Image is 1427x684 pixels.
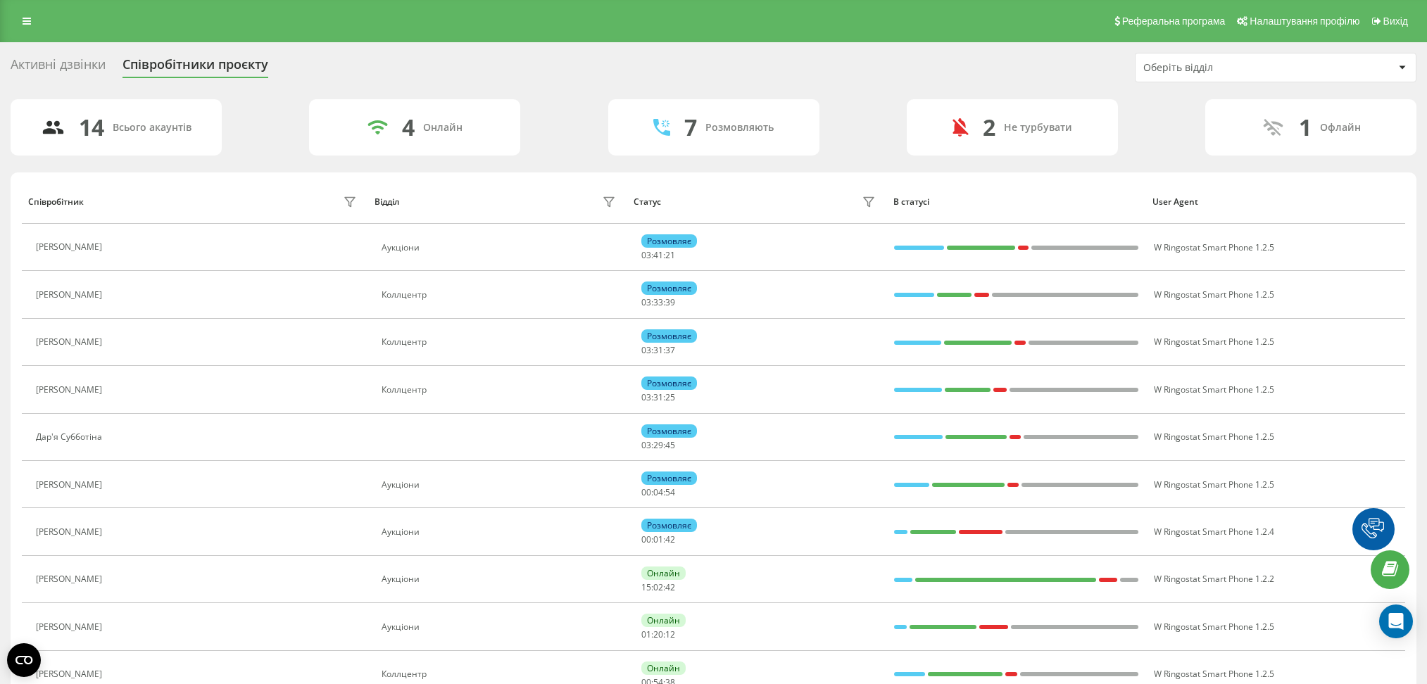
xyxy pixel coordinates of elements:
span: W Ringostat Smart Phone 1.2.5 [1154,289,1274,300]
div: Всього акаунтів [113,122,191,134]
div: : : [641,346,675,355]
span: 01 [653,533,663,545]
div: : : [641,298,675,308]
div: Розмовляють [705,122,774,134]
div: Розмовляє [641,281,697,295]
div: [PERSON_NAME] [36,622,106,632]
span: 25 [665,391,675,403]
div: Дар'я Субботіна [36,432,106,442]
div: Офлайн [1320,122,1361,134]
span: 31 [653,344,663,356]
div: Оберіть відділ [1143,62,1312,74]
span: 04 [653,486,663,498]
div: Розмовляє [641,234,697,248]
div: Відділ [375,197,399,207]
div: Розмовляє [641,471,697,485]
div: Аукціони [382,622,619,632]
div: [PERSON_NAME] [36,527,106,537]
div: : : [641,583,675,593]
span: 39 [665,296,675,308]
span: Вихід [1383,15,1408,27]
span: W Ringostat Smart Phone 1.2.5 [1154,621,1274,633]
span: 54 [665,486,675,498]
div: 1 [1299,114,1312,141]
span: 29 [653,439,663,451]
div: : : [641,393,675,403]
div: Розмовляє [641,519,697,532]
span: W Ringostat Smart Phone 1.2.5 [1154,336,1274,348]
div: [PERSON_NAME] [36,574,106,584]
span: 03 [641,296,651,308]
div: [PERSON_NAME] [36,337,106,347]
span: 02 [653,581,663,593]
div: Коллцентр [382,290,619,300]
div: : : [641,441,675,450]
button: Open CMP widget [7,643,41,677]
div: Онлайн [641,566,686,580]
span: 33 [653,296,663,308]
div: [PERSON_NAME] [36,480,106,490]
div: 14 [79,114,104,141]
div: 4 [402,114,415,141]
span: W Ringostat Smart Phone 1.2.2 [1154,573,1274,585]
div: Співробітник [28,197,84,207]
div: : : [641,488,675,498]
span: W Ringostat Smart Phone 1.2.5 [1154,479,1274,490]
div: Онлайн [641,614,686,627]
div: : : [641,630,675,640]
span: W Ringostat Smart Phone 1.2.5 [1154,668,1274,680]
span: 03 [641,249,651,261]
div: Коллцентр [382,385,619,395]
div: Онлайн [641,661,686,675]
div: Розмовляє [641,329,697,343]
span: 03 [641,344,651,356]
div: Статус [634,197,661,207]
div: Аукціони [382,480,619,490]
div: 7 [684,114,697,141]
span: 00 [641,533,651,545]
div: 2 [983,114,995,141]
span: 41 [653,249,663,261]
span: W Ringostat Smart Phone 1.2.5 [1154,384,1274,395]
div: Розмовляє [641,424,697,438]
div: Онлайн [423,122,463,134]
div: : : [641,251,675,260]
span: 00 [641,486,651,498]
div: Коллцентр [382,337,619,347]
div: [PERSON_NAME] [36,290,106,300]
div: Аукціони [382,574,619,584]
div: [PERSON_NAME] [36,242,106,252]
div: Не турбувати [1004,122,1072,134]
span: 42 [665,581,675,593]
span: W Ringostat Smart Phone 1.2.5 [1154,241,1274,253]
div: Open Intercom Messenger [1379,604,1413,638]
div: В статусі [893,197,1140,207]
span: 01 [641,628,651,640]
span: 12 [665,628,675,640]
div: Співробітники проєкту [122,57,268,79]
span: 20 [653,628,663,640]
span: 03 [641,439,651,451]
span: Налаштування профілю [1250,15,1359,27]
span: 31 [653,391,663,403]
span: 37 [665,344,675,356]
div: User Agent [1152,197,1399,207]
span: 45 [665,439,675,451]
span: 03 [641,391,651,403]
span: 21 [665,249,675,261]
div: Активні дзвінки [11,57,106,79]
span: W Ringostat Smart Phone 1.2.4 [1154,526,1274,538]
span: 15 [641,581,651,593]
div: Коллцентр [382,669,619,679]
div: Аукціони [382,243,619,253]
span: 42 [665,533,675,545]
span: Реферальна програма [1122,15,1226,27]
div: [PERSON_NAME] [36,385,106,395]
div: : : [641,535,675,545]
span: W Ringostat Smart Phone 1.2.5 [1154,431,1274,443]
div: Аукціони [382,527,619,537]
div: [PERSON_NAME] [36,669,106,679]
div: Розмовляє [641,376,697,390]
